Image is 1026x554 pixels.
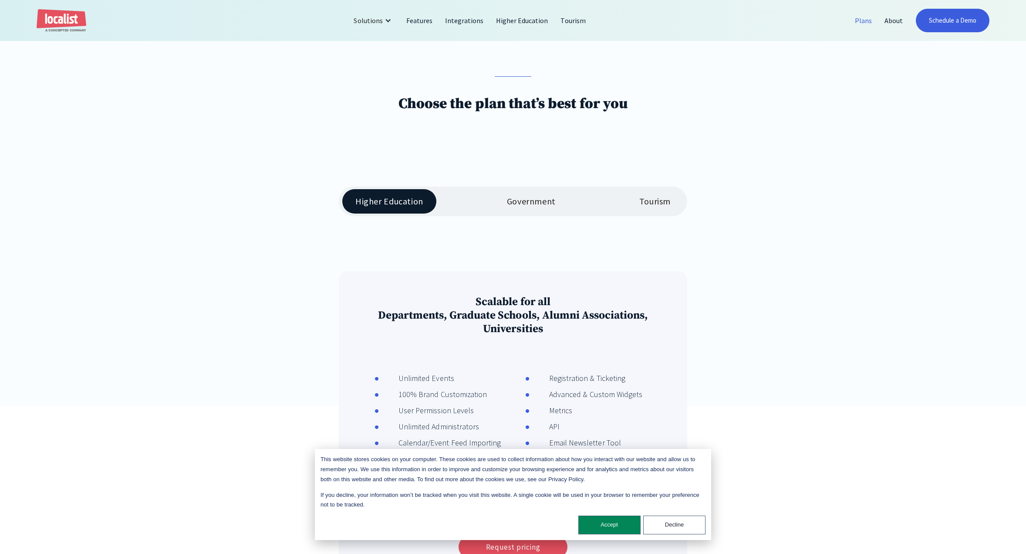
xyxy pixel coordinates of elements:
a: home [37,9,86,32]
a: Integrations [439,10,490,31]
div: Solutions [347,10,400,31]
a: About [878,10,909,31]
div: Unlimited Events [379,372,454,384]
div: Registration & Ticketing [530,372,625,384]
div: 100% Brand Customization [379,388,487,400]
a: Schedule a Demo [916,9,989,32]
p: If you decline, your information won’t be tracked when you visit this website. A single cookie wi... [321,490,705,510]
div: Government [507,196,556,207]
button: Accept [578,516,641,534]
a: Features [400,10,439,31]
div: Metrics [530,404,572,416]
div: Cookie banner [315,449,711,540]
h1: Choose the plan that’s best for you [398,95,628,113]
a: Plans [849,10,878,31]
div: Calendar/Event Feed Importing [379,437,501,449]
p: This website stores cookies on your computer. These cookies are used to collect information about... [321,455,705,484]
h3: Scalable for all Departments, Graduate Schools, Alumni Associations, Universities [357,295,669,336]
div: Unlimited Administrators [379,421,479,432]
div: Solutions [354,15,382,26]
div: API [530,421,560,432]
div: Tourism [639,196,671,207]
div: Email Newsletter Tool [530,437,621,449]
a: Tourism [554,10,592,31]
div: Higher Education [355,196,423,207]
div: Advanced & Custom Widgets [530,388,642,400]
a: Higher Education [490,10,555,31]
button: Decline [643,516,705,534]
div: User Permission Levels [379,404,474,416]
